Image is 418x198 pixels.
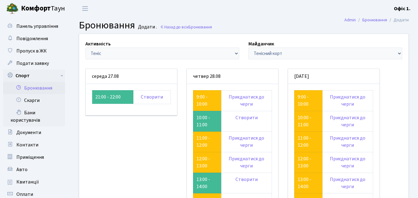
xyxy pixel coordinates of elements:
[85,40,111,48] label: Активність
[330,135,365,149] a: Приєднатися до черги
[21,3,65,14] span: Таун
[196,94,208,107] a: 9:00 - 10:00
[16,48,47,54] span: Пропуск в ЖК
[229,94,264,107] a: Приєднатися до черги
[21,3,51,13] b: Комфорт
[3,151,65,163] a: Приміщення
[86,69,177,84] div: середа 27.08
[16,191,33,198] span: Оплати
[16,141,38,148] span: Контакти
[16,129,41,136] span: Документи
[3,57,65,70] a: Подати заявку
[193,173,221,193] td: 13:00 - 14:00
[330,155,365,169] a: Приєднатися до черги
[16,60,49,67] span: Подати заявку
[3,45,65,57] a: Пропуск в ЖК
[330,114,365,128] a: Приєднатися до черги
[362,17,387,23] a: Бронювання
[3,163,65,176] a: Авто
[344,17,356,23] a: Admin
[298,135,311,149] a: 11:00 - 12:00
[330,94,365,107] a: Приєднатися до черги
[298,155,311,169] a: 12:00 - 13:00
[16,35,48,42] span: Повідомлення
[3,70,65,82] a: Спорт
[3,20,65,32] a: Панель управління
[141,94,163,100] a: Створити
[248,40,274,48] label: Майданчик
[298,114,311,128] a: 10:00 - 11:00
[160,24,212,30] a: Назад до всіхБронювання
[330,176,365,190] a: Приєднатися до черги
[229,135,264,149] a: Приєднатися до черги
[298,94,309,107] a: 9:00 - 10:00
[196,135,210,149] a: 11:00 - 12:00
[229,155,264,169] a: Приєднатися до черги
[394,5,411,12] a: Офіс 1.
[79,18,135,32] span: Бронювання
[335,14,418,27] nav: breadcrumb
[3,94,65,107] a: Скарги
[187,69,278,84] div: четвер 28.08
[77,3,93,14] button: Переключити навігацію
[16,154,44,161] span: Приміщення
[3,107,65,126] a: Бани користувачів
[137,24,157,30] small: Додати .
[3,126,65,139] a: Документи
[235,176,258,183] a: Створити
[188,24,212,30] span: Бронювання
[193,111,221,132] td: 10:00 - 11:00
[16,179,39,185] span: Квитанції
[235,114,258,121] a: Створити
[16,23,58,30] span: Панель управління
[3,32,65,45] a: Повідомлення
[92,90,133,104] td: 21:00 - 22:00
[6,2,19,15] img: logo.png
[16,166,28,173] span: Авто
[3,139,65,151] a: Контакти
[387,17,409,23] li: Додати
[298,176,311,190] a: 13:00 - 14:00
[3,82,65,94] a: Бронювання
[196,155,210,169] a: 12:00 - 13:00
[288,69,379,84] div: [DATE]
[3,176,65,188] a: Квитанції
